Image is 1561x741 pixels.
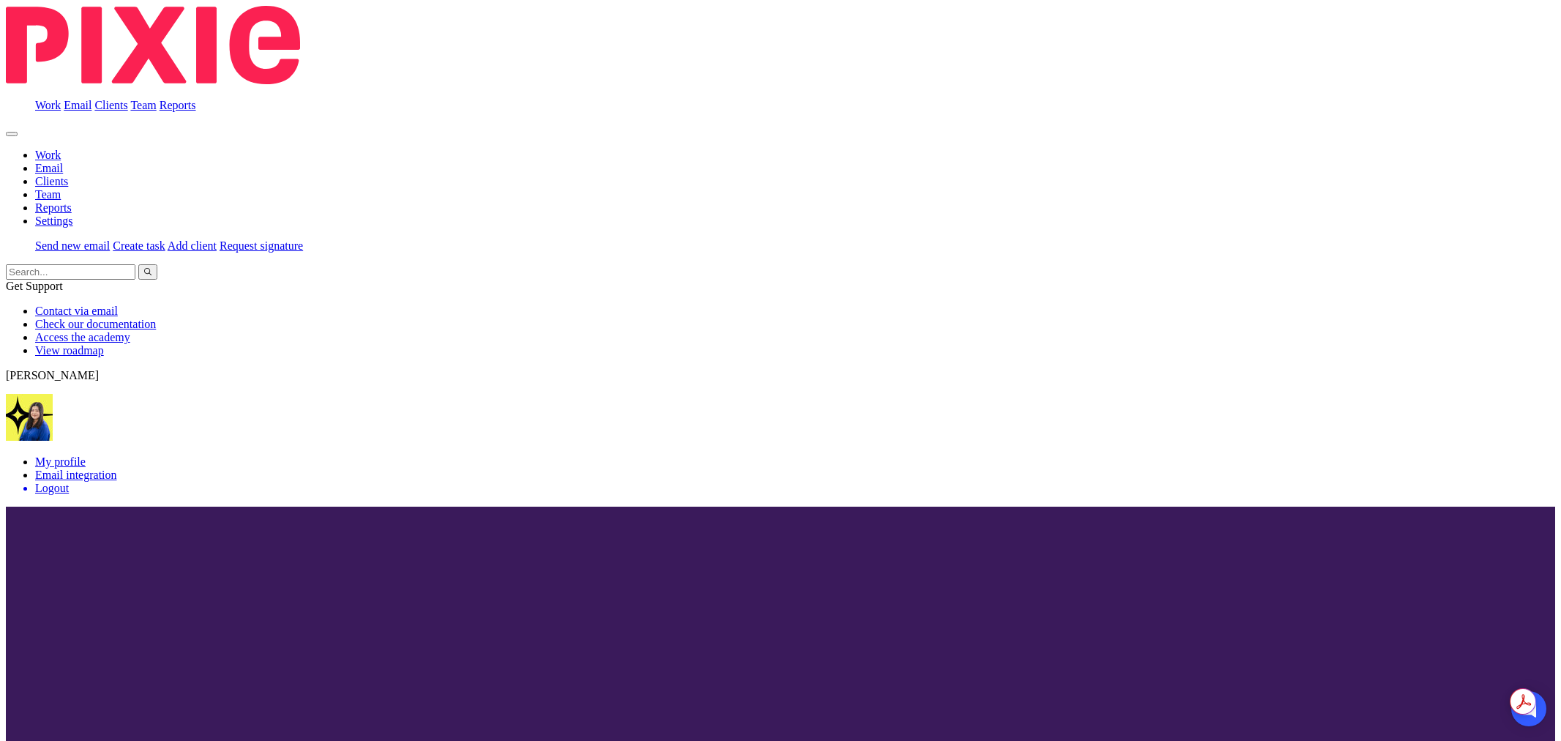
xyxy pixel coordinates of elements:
[6,394,53,441] img: Bobo-Starbridge%201.jpg
[6,369,1555,382] p: [PERSON_NAME]
[6,280,63,292] span: Get Support
[35,318,156,330] a: Check our documentation
[35,188,61,201] a: Team
[35,215,73,227] a: Settings
[35,239,110,252] a: Send new email
[130,99,156,111] a: Team
[168,239,217,252] a: Add client
[35,344,104,357] a: View roadmap
[220,239,303,252] a: Request signature
[160,99,196,111] a: Reports
[35,469,117,481] a: Email integration
[6,264,135,280] input: Search
[35,99,61,111] a: Work
[35,331,130,343] a: Access the academy
[113,239,165,252] a: Create task
[35,201,72,214] a: Reports
[138,264,157,280] button: Search
[35,149,61,161] a: Work
[35,455,86,468] a: My profile
[94,99,127,111] a: Clients
[35,175,68,187] a: Clients
[35,162,63,174] a: Email
[35,482,69,494] span: Logout
[35,305,118,317] a: Contact via email
[64,99,91,111] a: Email
[35,482,1555,495] a: Logout
[6,6,300,84] img: Pixie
